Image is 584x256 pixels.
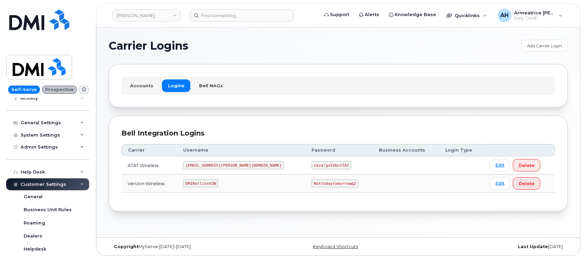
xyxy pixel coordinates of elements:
a: Edit [490,159,510,171]
button: Delete [513,159,540,171]
code: u$za!gx5VbntTAf [312,161,351,169]
th: Password [305,144,373,156]
td: AT&T Wireless [121,156,177,175]
a: Keyboard Shortcuts [313,244,358,249]
span: Delete [519,162,535,169]
div: [DATE] [415,244,568,249]
th: Login Type [439,144,483,156]
td: Verizon Wireless [121,175,177,193]
button: Delete [513,177,540,190]
a: Add Carrier Login [521,40,568,52]
div: Bell Integration Logins [121,128,555,138]
th: Carrier [121,144,177,156]
th: Username [177,144,305,156]
code: [EMAIL_ADDRESS][PERSON_NAME][DOMAIN_NAME] [183,161,284,169]
a: Edit [490,178,510,190]
strong: Copyright [114,244,139,249]
a: Logins [162,79,190,92]
span: Delete [519,180,535,187]
code: DMIRollinsVZW [183,179,218,188]
code: Nottodaytomorrow@2 [312,179,358,188]
th: Business Accounts [373,144,439,156]
a: Bell NAGs [193,79,229,92]
div: MyServe [DATE]–[DATE] [109,244,262,249]
span: Carrier Logins [109,41,188,51]
a: Accounts [124,79,159,92]
strong: Last Update [518,244,548,249]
